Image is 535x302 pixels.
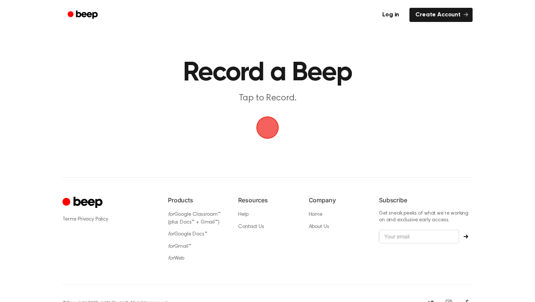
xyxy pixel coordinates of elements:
i: for [168,244,174,249]
button: Beep Logo [256,116,279,139]
a: forGmail™ [168,244,191,249]
input: Your email [379,229,459,244]
a: Log in [376,8,405,22]
i: for [168,256,174,261]
a: Create Account [409,8,473,22]
p: Get sneak peeks of what we’re working on and exclusive early access. [379,211,473,224]
i: for [168,212,174,217]
h1: Record a Beep [80,60,455,86]
a: About Us [309,224,329,229]
a: Help [238,212,248,217]
i: for [168,232,174,237]
h6: Resources [238,196,296,205]
button: Subscribe [459,234,473,239]
a: forWeb [168,256,184,261]
a: Privacy Policy [78,217,108,222]
a: Cruip [62,196,104,210]
h6: Company [309,196,367,205]
h6: Products [168,196,226,205]
a: forGoogle Classroom™ (plus Docs™ + Gmail™) [168,212,221,225]
a: Home [309,212,322,217]
h6: Subscribe [379,196,473,205]
p: Tap to Record. [125,92,410,105]
div: · [62,215,156,223]
a: forGoogle Docs™ [168,232,207,237]
a: Beep [62,8,104,22]
a: Contact Us [238,224,264,229]
a: Terms [62,217,77,222]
